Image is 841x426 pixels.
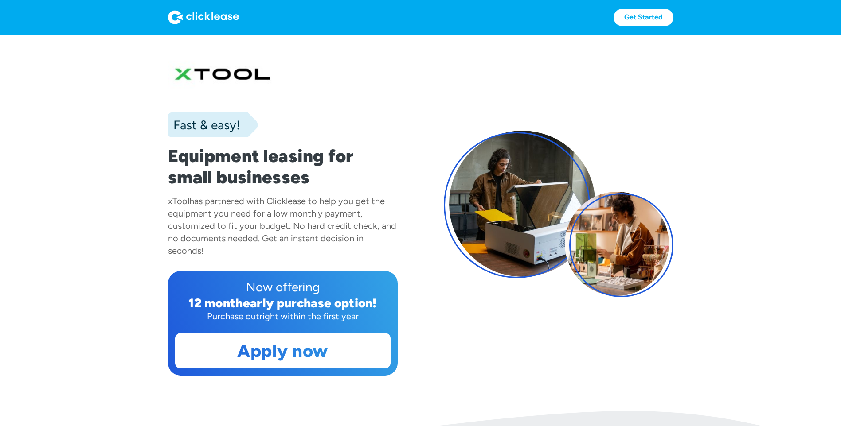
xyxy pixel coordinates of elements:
div: Fast & easy! [168,116,240,134]
h1: Equipment leasing for small businesses [168,145,398,188]
div: xTool [168,196,189,206]
img: Logo [168,10,239,24]
a: Apply now [176,333,390,368]
a: Get Started [614,9,673,26]
div: has partnered with Clicklease to help you get the equipment you need for a low monthly payment, c... [168,196,396,256]
div: Purchase outright within the first year [175,310,391,322]
div: Now offering [175,278,391,296]
div: early purchase option! [243,295,377,310]
div: 12 month [188,295,243,310]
